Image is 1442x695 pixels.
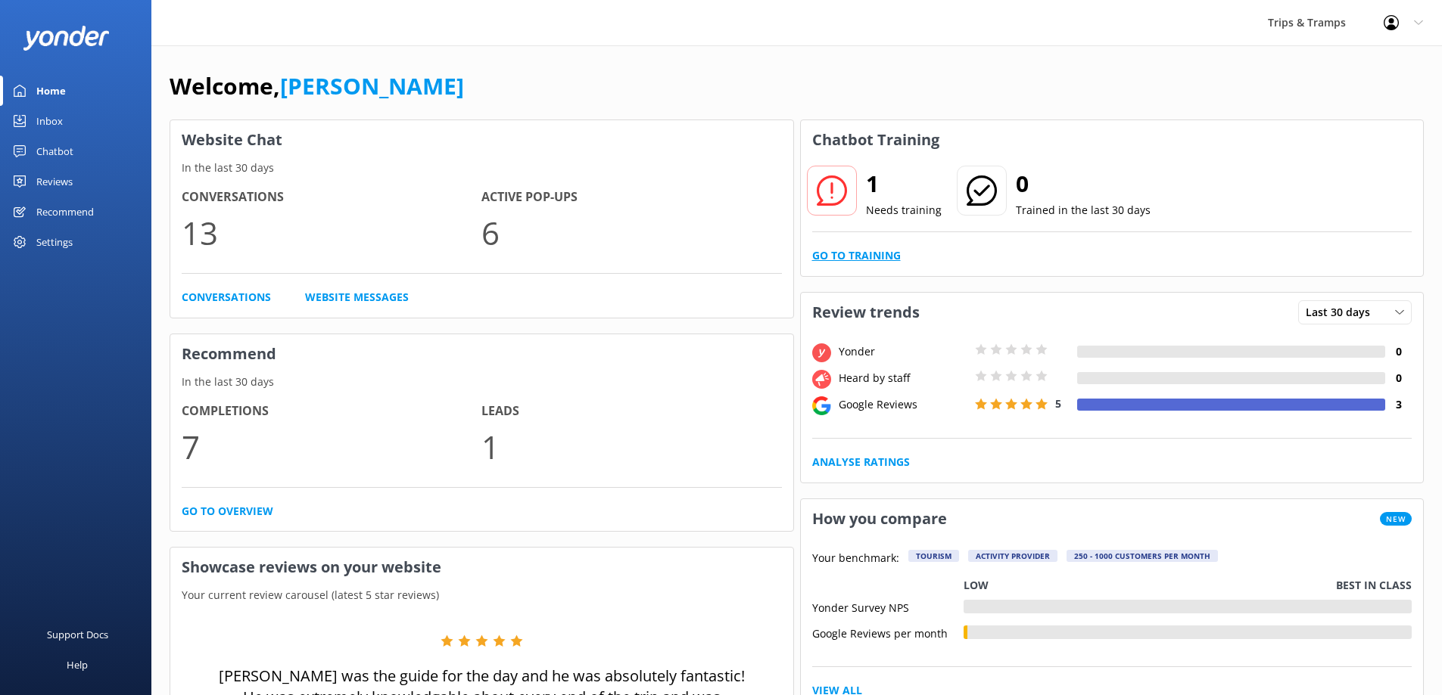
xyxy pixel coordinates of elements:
[170,374,793,390] p: In the last 30 days
[812,550,899,568] p: Your benchmark:
[182,188,481,207] h4: Conversations
[1385,370,1412,386] h4: 0
[835,370,971,386] div: Heard by staff
[481,188,781,207] h4: Active Pop-ups
[182,402,481,421] h4: Completions
[1336,577,1412,594] p: Best in class
[36,227,73,257] div: Settings
[1380,512,1412,526] span: New
[908,550,959,562] div: Tourism
[36,136,73,166] div: Chatbot
[481,402,781,421] h4: Leads
[170,548,793,587] h3: Showcase reviews on your website
[801,120,951,160] h3: Chatbot Training
[812,600,964,613] div: Yonder Survey NPS
[182,503,273,520] a: Go to overview
[812,454,910,470] a: Analyse Ratings
[170,160,793,176] p: In the last 30 days
[801,499,958,538] h3: How you compare
[835,396,971,413] div: Google Reviews
[866,202,942,219] p: Needs training
[1306,304,1379,321] span: Last 30 days
[1067,550,1218,562] div: 250 - 1000 customers per month
[481,421,781,472] p: 1
[23,26,110,51] img: yonder-white-logo.png
[36,106,63,136] div: Inbox
[835,343,971,360] div: Yonder
[67,650,88,680] div: Help
[47,619,108,650] div: Support Docs
[170,334,793,374] h3: Recommend
[305,289,409,306] a: Website Messages
[481,207,781,258] p: 6
[280,70,464,101] a: [PERSON_NAME]
[1385,396,1412,413] h4: 3
[1016,202,1151,219] p: Trained in the last 30 days
[1016,166,1151,202] h2: 0
[182,207,481,258] p: 13
[36,197,94,227] div: Recommend
[812,247,901,264] a: Go to Training
[36,76,66,106] div: Home
[1385,343,1412,360] h4: 0
[964,577,989,594] p: Low
[866,166,942,202] h2: 1
[36,166,73,197] div: Reviews
[170,68,464,104] h1: Welcome,
[1055,396,1061,411] span: 5
[812,625,964,639] div: Google Reviews per month
[968,550,1057,562] div: Activity Provider
[170,587,793,603] p: Your current review carousel (latest 5 star reviews)
[801,293,931,332] h3: Review trends
[170,120,793,160] h3: Website Chat
[182,421,481,472] p: 7
[182,289,271,306] a: Conversations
